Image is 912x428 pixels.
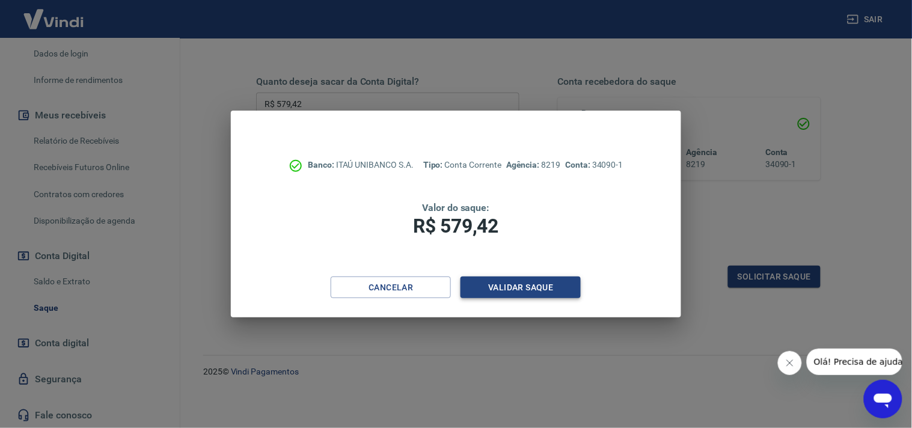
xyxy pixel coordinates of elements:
[331,277,451,299] button: Cancelar
[414,215,499,237] span: R$ 579,42
[506,159,560,171] p: 8219
[461,277,581,299] button: Validar saque
[7,8,101,18] span: Olá! Precisa de ajuda?
[807,349,902,375] iframe: Mensagem da empresa
[423,160,445,170] span: Tipo:
[864,380,902,418] iframe: Botão para abrir a janela de mensagens
[308,160,336,170] span: Banco:
[506,160,542,170] span: Agência:
[422,202,489,213] span: Valor do saque:
[308,159,414,171] p: ITAÚ UNIBANCO S.A.
[778,351,802,375] iframe: Fechar mensagem
[423,159,501,171] p: Conta Corrente
[565,160,592,170] span: Conta:
[565,159,623,171] p: 34090-1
